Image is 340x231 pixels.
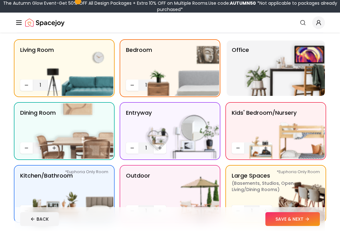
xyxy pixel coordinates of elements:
button: SAVE & NEXT [265,212,320,226]
p: Bedroom [126,46,152,77]
button: BACK [20,212,59,226]
p: Dining Room [20,108,56,140]
button: Decrease quantity [20,205,33,217]
img: Kitchen/Bathroom *Euphoria Only [33,166,113,222]
button: Decrease quantity [20,142,33,154]
button: Decrease quantity [20,80,33,91]
img: Dining Room [33,103,113,159]
img: Outdoor [139,166,219,222]
button: Decrease quantity [126,205,139,217]
img: Kids' Bedroom/Nursery [244,103,325,159]
nav: Global [15,13,325,33]
button: Decrease quantity [126,80,139,91]
p: Office [232,46,249,91]
img: Large Spaces *Euphoria Only [244,166,325,222]
img: entryway [139,103,219,159]
img: Office [244,41,325,96]
span: ( Basements, Studios, Open living/dining rooms ) [232,180,310,193]
p: Kitchen/Bathroom [20,171,73,203]
p: Outdoor [126,171,150,203]
p: Kids' Bedroom/Nursery [232,108,297,140]
p: Living Room [20,46,54,77]
img: Living Room [33,41,113,96]
button: Decrease quantity [232,205,244,217]
img: Spacejoy Logo [25,16,65,29]
p: entryway [126,108,152,140]
button: Decrease quantity [126,142,139,154]
p: Large Spaces [232,171,310,203]
a: Spacejoy [25,16,65,29]
button: Decrease quantity [232,142,244,154]
img: Bedroom [139,41,219,96]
